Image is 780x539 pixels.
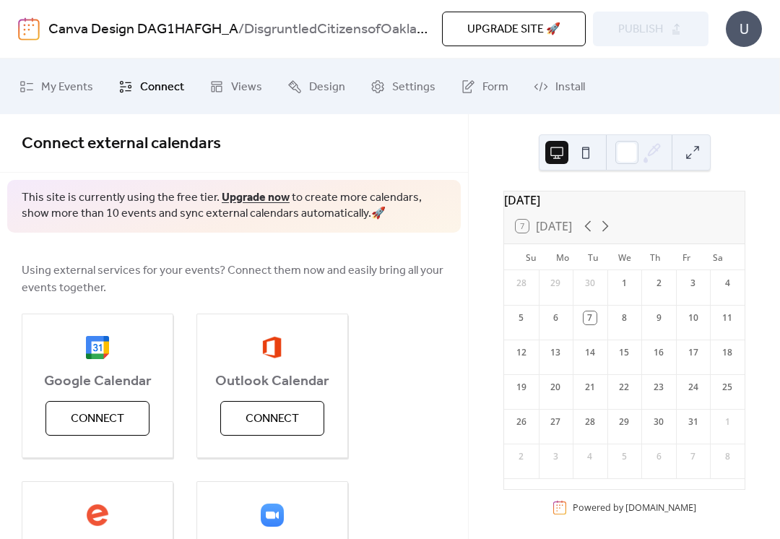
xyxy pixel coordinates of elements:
button: Connect [220,401,324,436]
div: 2 [652,277,665,290]
span: Using external services for your events? Connect them now and easily bring all your events together. [22,262,446,297]
img: outlook [262,336,282,359]
div: 6 [652,450,665,463]
div: 8 [721,450,734,463]
div: We [609,244,640,270]
div: 3 [687,277,700,290]
div: 6 [549,311,562,324]
span: Design [309,76,345,98]
a: My Events [9,64,104,108]
button: Connect [45,401,149,436]
div: Su [516,244,547,270]
div: 9 [652,311,665,324]
div: Sa [702,244,733,270]
span: This site is currently using the free tier. to create more calendars, show more than 10 events an... [22,190,446,223]
a: Form [450,64,519,108]
div: 26 [515,415,528,428]
div: 28 [584,415,597,428]
a: Upgrade now [222,186,290,209]
div: 13 [549,346,562,359]
a: [DOMAIN_NAME] [625,501,696,514]
div: 29 [549,277,562,290]
div: 12 [515,346,528,359]
div: 8 [617,311,630,324]
div: 11 [721,311,734,324]
a: Views [199,64,273,108]
div: 23 [652,381,665,394]
div: 4 [584,450,597,463]
span: Upgrade site 🚀 [467,21,560,38]
b: DisgruntledCitizensofOaklandTN [244,16,451,43]
div: 4 [721,277,734,290]
img: zoom [261,504,284,527]
span: My Events [41,76,93,98]
span: Outlook Calendar [197,373,347,390]
img: logo [18,17,40,40]
a: Canva Design DAG1HAFGH_A [48,16,238,43]
span: Connect [71,410,124,428]
span: Connect external calendars [22,128,221,160]
span: Settings [392,76,435,98]
span: Views [231,76,262,98]
div: 27 [549,415,562,428]
div: Mo [547,244,578,270]
div: 30 [584,277,597,290]
div: Tu [578,244,609,270]
div: 21 [584,381,597,394]
a: Design [277,64,356,108]
div: 1 [617,277,630,290]
div: 16 [652,346,665,359]
span: Install [555,76,585,98]
div: 25 [721,381,734,394]
span: Google Calendar [22,373,173,390]
a: Connect [108,64,195,108]
div: 3 [549,450,562,463]
a: Install [523,64,596,108]
div: 7 [687,450,700,463]
div: 22 [617,381,630,394]
div: [DATE] [504,191,745,209]
button: Upgrade site 🚀 [442,12,586,46]
div: 2 [515,450,528,463]
div: Powered by [573,501,696,514]
div: 5 [515,311,528,324]
div: 29 [617,415,630,428]
div: 24 [687,381,700,394]
div: 30 [652,415,665,428]
div: 18 [721,346,734,359]
span: Connect [140,76,184,98]
div: 10 [687,311,700,324]
div: Th [640,244,671,270]
div: 17 [687,346,700,359]
span: Form [482,76,508,98]
img: google [86,336,109,359]
div: Fr [671,244,702,270]
b: / [238,16,244,43]
div: 15 [617,346,630,359]
div: 14 [584,346,597,359]
div: 7 [584,311,597,324]
div: 19 [515,381,528,394]
div: 31 [687,415,700,428]
div: 1 [721,415,734,428]
a: Settings [360,64,446,108]
div: 20 [549,381,562,394]
div: 28 [515,277,528,290]
img: eventbrite [86,504,109,527]
div: U [726,11,762,47]
div: 5 [617,450,630,463]
span: Connect [246,410,299,428]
